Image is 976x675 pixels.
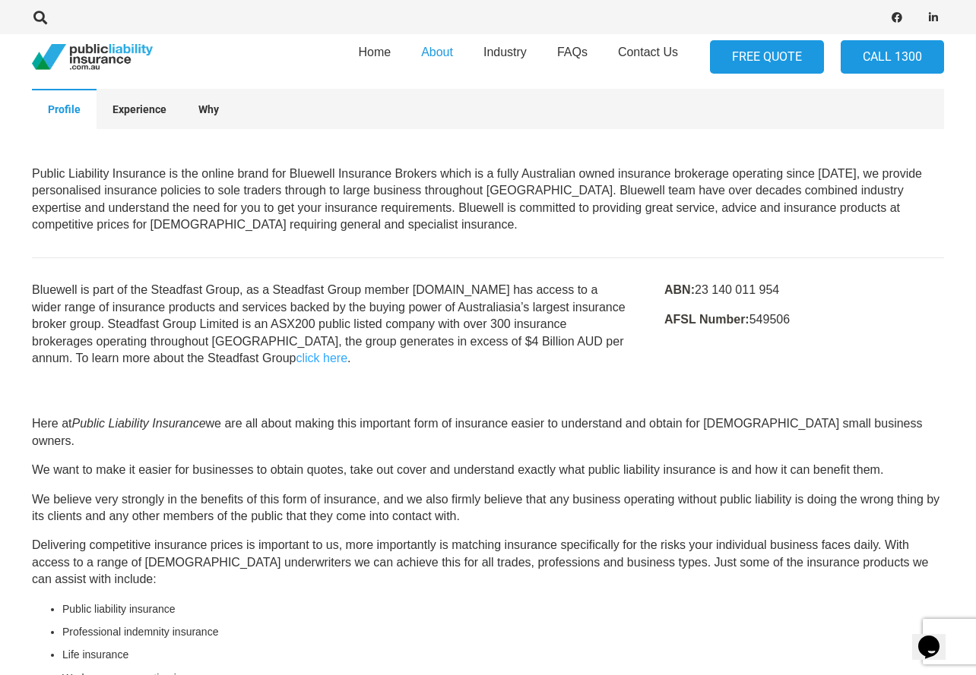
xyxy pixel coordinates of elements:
p: 549506 [664,311,944,328]
span: Why [198,103,219,115]
iframe: chat widget [912,614,961,660]
a: Industry [468,30,542,84]
a: Facebook [886,7,908,28]
a: Call 1300 [841,40,944,74]
a: LinkedIn [923,7,944,28]
p: Here at we are all about making this important form of insurance easier to understand and obtain ... [32,415,944,449]
strong: ABN: [664,283,695,296]
button: Why [182,89,235,128]
p: Delivering competitive insurance prices is important to us, more importantly is matching insuranc... [32,537,944,588]
a: pli_logotransparent [32,44,153,71]
i: Public Liability Insurance [71,417,205,430]
strong: AFSL Number: [664,313,749,326]
a: click here [296,352,347,364]
a: About [406,30,468,84]
p: 23 140 011 954 [664,282,944,298]
button: Experience [97,89,182,128]
p: Our Office Southport Central [32,166,944,234]
span: Home [358,46,391,58]
span: Industry [483,46,527,58]
span: FAQs [557,46,588,58]
span: About [421,46,453,58]
span: Profile [48,103,81,115]
li: Life insurance [62,646,944,663]
p: We believe very strongly in the benefits of this form of insurance, and we also firmly believe th... [32,491,944,525]
span: Experience [112,103,166,115]
a: Home [343,30,406,84]
li: Public liability insurance [62,601,944,617]
li: Professional indemnity insurance [62,623,944,640]
p: We want to make it easier for businesses to obtain quotes, take out cover and understand exactly ... [32,462,944,478]
a: FREE QUOTE [710,40,824,74]
a: Search [25,11,55,24]
p: Bluewell is part of the Steadfast Group, as a Steadfast Group member [DOMAIN_NAME] has access to ... [32,282,628,367]
a: Contact Us [603,30,693,84]
span: Contact Us [618,46,678,58]
button: Profile [32,89,97,128]
a: FAQs [542,30,603,84]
